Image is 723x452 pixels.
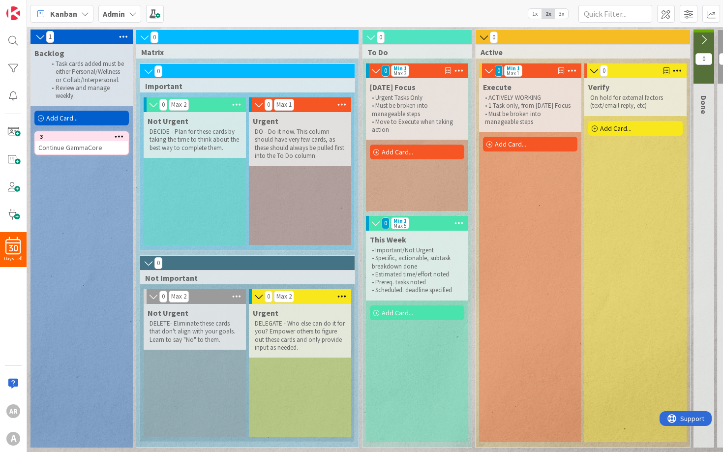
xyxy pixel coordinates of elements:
[148,116,188,126] span: Not Urgent
[21,1,45,13] span: Support
[393,71,406,76] div: Max 3
[382,65,390,77] span: 0
[148,308,188,318] span: Not Urgent
[377,31,385,43] span: 0
[555,9,568,19] span: 3x
[372,254,462,271] p: • Specific, actionable, subtask breakdown done
[150,320,240,344] p: DELETE- Eliminate these cards that don't align with your goals. Learn to say "No" to them.
[171,294,186,299] div: Max 2
[40,133,128,140] div: 3
[9,245,18,252] span: 30
[393,66,407,71] div: Min 1
[265,99,272,111] span: 0
[6,432,20,446] div: A
[141,47,346,57] span: Matrix
[382,308,413,317] span: Add Card...
[159,291,167,302] span: 0
[528,9,542,19] span: 1x
[372,118,462,134] p: • Move to Execute when taking action
[485,110,575,126] p: • Must be broken into manageable steps
[255,128,345,160] p: DO - Do it now. This column should have very few cards, as these should always be pulled first in...
[154,257,162,269] span: 0
[590,94,681,110] p: On hold for external factors (text/email reply, etc)
[372,94,462,102] p: • Urgent Tasks Only
[485,102,575,110] p: • 1 Task only, from [DATE] Focus
[370,82,416,92] span: Today's Focus
[46,114,78,122] span: Add Card...
[588,82,609,92] span: Verify
[372,286,462,294] p: • Scheduled: deadline specified
[253,116,278,126] span: Urgent
[495,140,526,149] span: Add Card...
[145,273,342,283] span: Not Important
[372,102,462,118] p: • Must be broken into manageable steps
[507,71,519,76] div: Max 1
[490,31,498,43] span: 0
[370,235,406,244] span: This Week
[35,132,128,141] div: 3
[46,31,54,43] span: 1
[46,60,127,84] li: Task cards added must be either Personal/Wellness or Collab/Interpersonal.
[699,95,709,114] span: Done
[382,217,390,229] span: 0
[50,8,77,20] span: Kanban
[367,47,459,57] span: To Do
[35,141,128,154] div: Continue GammaCore
[150,128,240,152] p: DECIDE - Plan for these cards by taking the time to think about the best way to complete them.
[382,148,413,156] span: Add Card...
[255,320,345,352] p: DELEGATE - Who else can do it for you? Empower others to figure out these cards and only provide ...
[483,82,512,92] span: Execute
[145,81,342,91] span: Important
[600,65,608,77] span: 0
[485,94,575,102] p: • ACTIVELY WORKING
[393,218,407,223] div: Min 1
[600,124,632,133] span: Add Card...
[393,223,406,228] div: Max 5
[578,5,652,23] input: Quick Filter...
[6,6,20,20] img: Visit kanbanzone.com
[34,48,64,58] span: Backlog
[265,291,272,302] span: 0
[151,31,158,43] span: 0
[154,65,162,77] span: 0
[695,53,712,65] span: 0
[34,131,129,155] a: 3Continue GammaCore
[542,9,555,19] span: 2x
[481,47,678,57] span: Active
[103,9,125,19] b: Admin
[495,65,503,77] span: 0
[6,404,20,418] div: AR
[276,294,292,299] div: Max 2
[35,132,128,154] div: 3Continue GammaCore
[253,308,278,318] span: Urgent
[171,102,186,107] div: Max 2
[276,102,292,107] div: Max 1
[372,271,462,278] p: • Estimated time/effort noted
[372,278,462,286] p: • Prereq. tasks noted
[372,246,462,254] p: • Important/Not Urgent
[507,66,520,71] div: Min 1
[46,84,127,100] li: Review and manage weekly.
[159,99,167,111] span: 0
